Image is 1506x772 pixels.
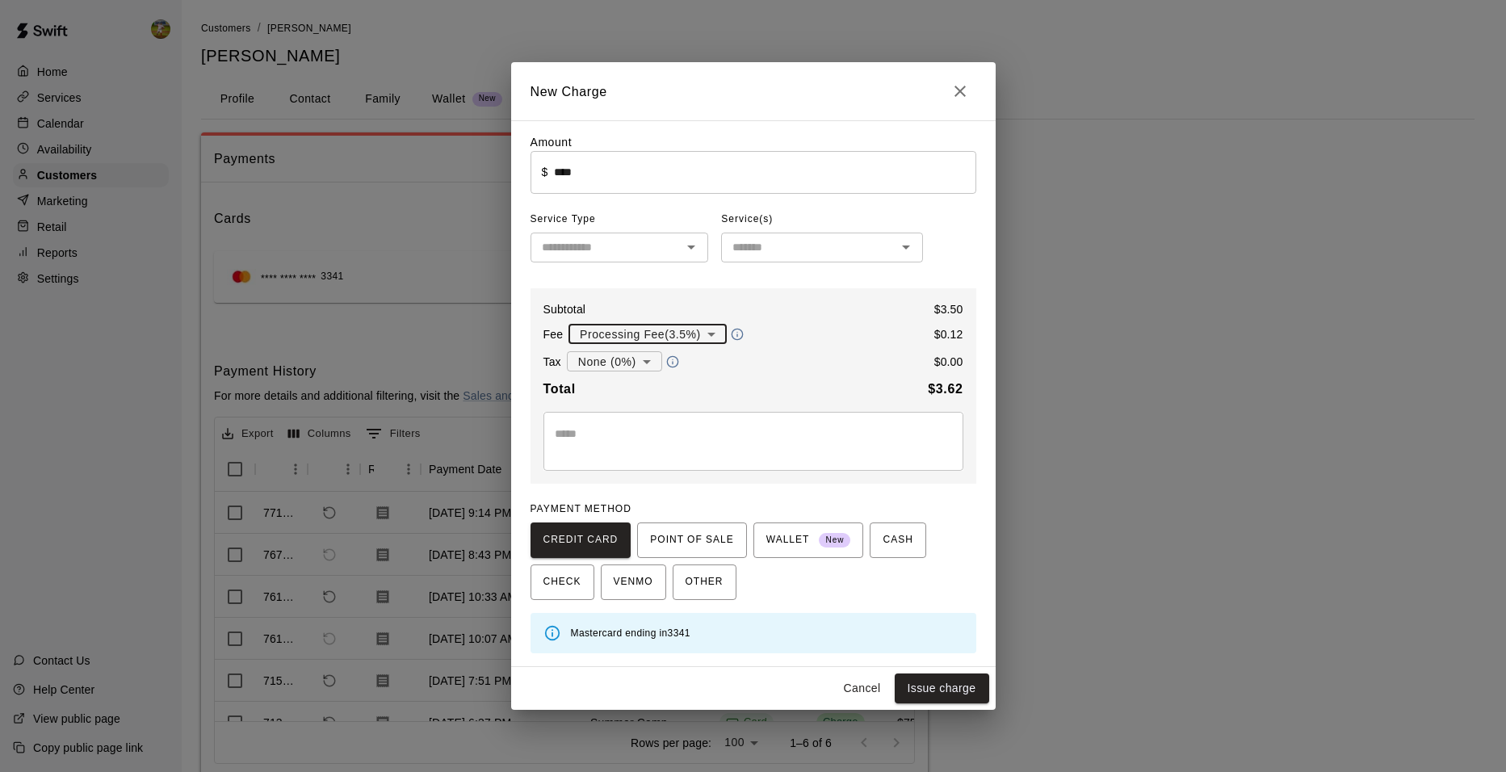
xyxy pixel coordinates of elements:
span: PAYMENT METHOD [531,503,631,514]
button: Open [680,236,703,258]
span: WALLET [766,527,851,553]
label: Amount [531,136,573,149]
p: $ 0.12 [934,326,963,342]
span: Service(s) [721,207,773,233]
p: Tax [543,354,561,370]
span: CREDIT CARD [543,527,619,553]
span: Mastercard ending in 3341 [571,627,690,639]
p: $ 3.50 [934,301,963,317]
button: CHECK [531,564,594,600]
p: $ 0.00 [934,354,963,370]
h2: New Charge [511,62,996,120]
div: Processing Fee ( 3.5 % ) [568,319,727,349]
b: Total [543,382,576,396]
div: None (0%) [567,346,662,376]
b: $ 3.62 [928,382,963,396]
span: CHECK [543,569,581,595]
span: VENMO [614,569,653,595]
span: Service Type [531,207,709,233]
button: POINT OF SALE [637,522,746,558]
span: New [819,530,850,552]
button: VENMO [601,564,666,600]
button: OTHER [673,564,736,600]
span: POINT OF SALE [650,527,733,553]
button: Cancel [837,673,888,703]
button: CASH [870,522,925,558]
p: Subtotal [543,301,586,317]
p: $ [542,164,548,180]
span: CASH [883,527,912,553]
button: WALLET New [753,522,864,558]
button: Open [895,236,917,258]
button: Issue charge [895,673,989,703]
button: CREDIT CARD [531,522,631,558]
span: OTHER [686,569,724,595]
button: Close [944,75,976,107]
p: Fee [543,326,564,342]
